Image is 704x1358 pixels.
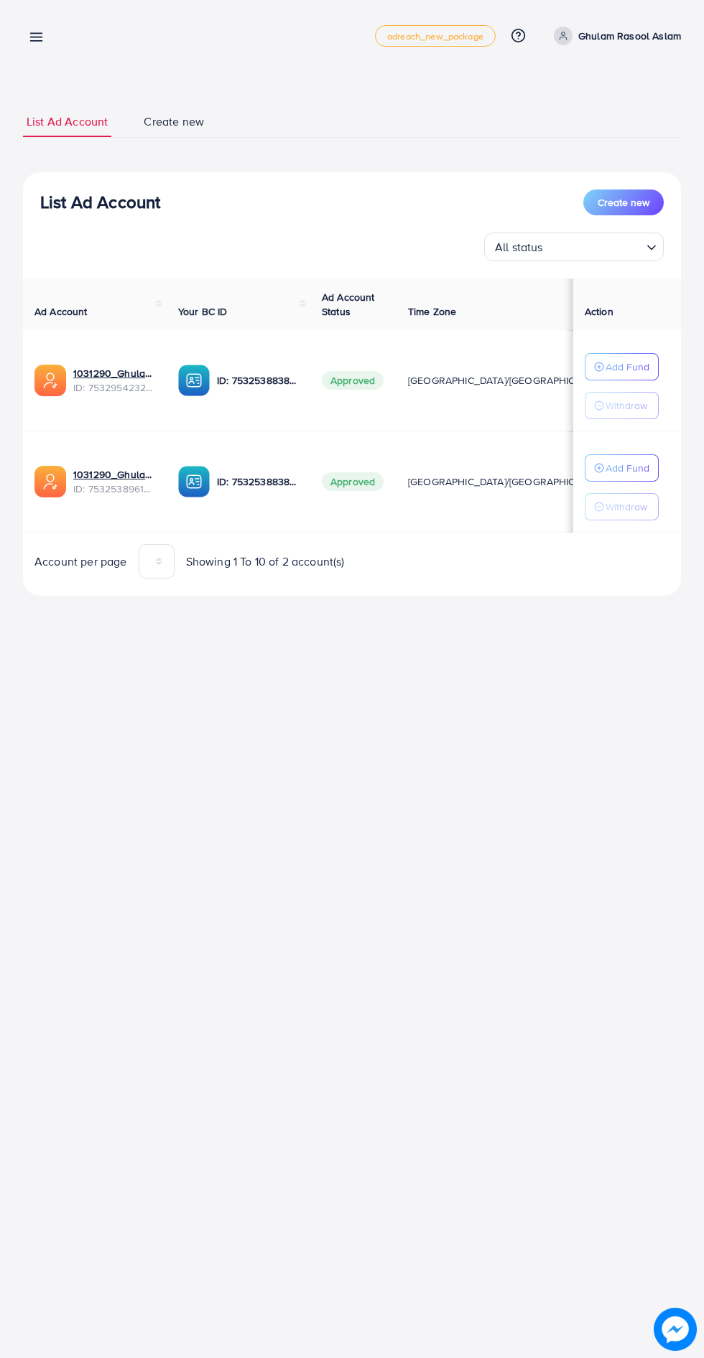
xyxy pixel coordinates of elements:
img: ic-ads-acc.e4c84228.svg [34,365,66,396]
p: ID: 7532538838637019152 [217,473,299,490]
span: Your BC ID [178,304,228,319]
p: Withdraw [606,397,647,414]
span: Create new [144,113,204,130]
p: ID: 7532538838637019152 [217,372,299,389]
img: ic-ba-acc.ded83a64.svg [178,365,210,396]
span: Ad Account [34,304,88,319]
span: Action [585,304,613,319]
span: Approved [322,472,384,491]
a: 1031290_Ghulam Rasool Aslam 2_1753902599199 [73,366,155,380]
button: Withdraw [585,392,659,419]
img: ic-ads-acc.e4c84228.svg [34,466,66,497]
span: Account per page [34,553,127,570]
div: Search for option [484,233,664,261]
span: ID: 7532538961244635153 [73,482,155,496]
img: ic-ba-acc.ded83a64.svg [178,466,210,497]
a: Ghulam Rasool Aslam [548,27,681,45]
img: image [654,1308,697,1351]
span: Create new [598,195,649,210]
span: List Ad Account [27,113,108,130]
span: [GEOGRAPHIC_DATA]/[GEOGRAPHIC_DATA] [408,474,608,489]
p: Add Fund [606,358,649,375]
p: Withdraw [606,498,647,515]
span: [GEOGRAPHIC_DATA]/[GEOGRAPHIC_DATA] [408,373,608,388]
span: Showing 1 To 10 of 2 account(s) [186,553,345,570]
a: 1031290_Ghulam Rasool Aslam_1753805901568 [73,467,155,482]
button: Add Fund [585,353,659,380]
button: Add Fund [585,454,659,482]
span: All status [492,237,546,258]
input: Search for option [547,234,641,258]
div: <span class='underline'>1031290_Ghulam Rasool Aslam_1753805901568</span></br>7532538961244635153 [73,467,155,497]
h3: List Ad Account [40,192,160,212]
a: adreach_new_package [375,25,496,47]
p: Ghulam Rasool Aslam [578,27,681,45]
button: Create new [583,189,664,215]
span: Approved [322,371,384,390]
p: Add Fund [606,459,649,477]
span: Time Zone [408,304,456,319]
span: Ad Account Status [322,290,375,319]
button: Withdraw [585,493,659,520]
div: <span class='underline'>1031290_Ghulam Rasool Aslam 2_1753902599199</span></br>7532954232266326017 [73,366,155,395]
span: ID: 7532954232266326017 [73,380,155,395]
span: adreach_new_package [387,32,483,41]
